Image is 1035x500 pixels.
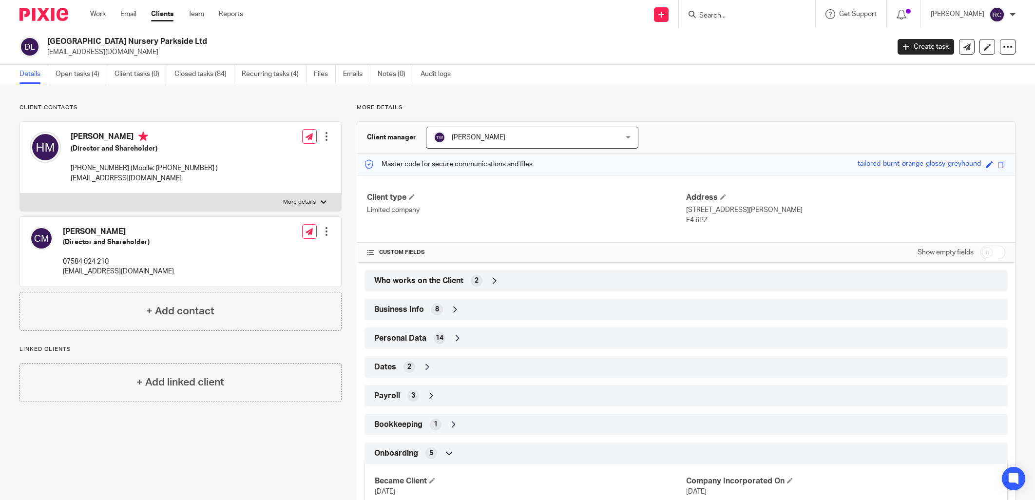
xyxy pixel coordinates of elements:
h4: Became Client [375,476,686,486]
img: svg%3E [989,7,1005,22]
p: [EMAIL_ADDRESS][DOMAIN_NAME] [71,173,218,183]
h4: + Add contact [146,304,214,319]
p: [STREET_ADDRESS][PERSON_NAME] [686,205,1005,215]
p: Client contacts [19,104,342,112]
p: 07584 024 210 [63,257,174,267]
p: Master code for secure communications and files [364,159,533,169]
span: Who works on the Client [374,276,463,286]
p: [PERSON_NAME] [931,9,984,19]
a: Create task [898,39,954,55]
a: Notes (0) [378,65,413,84]
span: Onboarding [374,448,418,459]
span: 5 [429,448,433,458]
span: [PERSON_NAME] [452,134,505,141]
a: Work [90,9,106,19]
h4: Client type [367,192,686,203]
a: Emails [343,65,370,84]
a: Open tasks (4) [56,65,107,84]
h4: CUSTOM FIELDS [367,249,686,256]
h4: [PERSON_NAME] [71,132,218,144]
a: Reports [219,9,243,19]
a: Email [120,9,136,19]
p: E4 6PZ [686,215,1005,225]
span: Get Support [839,11,877,18]
a: Clients [151,9,173,19]
span: 2 [475,276,479,286]
span: [DATE] [686,488,707,495]
p: More details [283,198,316,206]
a: Files [314,65,336,84]
h4: Company Incorporated On [686,476,997,486]
h4: [PERSON_NAME] [63,227,174,237]
span: Bookkeeping [374,420,422,430]
a: Closed tasks (84) [174,65,234,84]
a: Team [188,9,204,19]
p: More details [357,104,1016,112]
span: 8 [435,305,439,314]
span: Personal Data [374,333,426,344]
span: Business Info [374,305,424,315]
img: svg%3E [19,37,40,57]
img: svg%3E [30,227,53,250]
h4: + Add linked client [136,375,224,390]
i: Primary [138,132,148,141]
p: [PHONE_NUMBER] (Mobile: [PHONE_NUMBER] ) [71,163,218,173]
span: 1 [434,420,438,429]
span: 2 [407,362,411,372]
p: Limited company [367,205,686,215]
span: [DATE] [375,488,395,495]
span: Dates [374,362,396,372]
p: Linked clients [19,346,342,353]
img: Pixie [19,8,68,21]
label: Show empty fields [918,248,974,257]
a: Audit logs [421,65,458,84]
span: Payroll [374,391,400,401]
h5: (Director and Shareholder) [63,237,174,247]
div: tailored-burnt-orange-glossy-greyhound [858,159,981,170]
h5: (Director and Shareholder) [71,144,218,154]
img: svg%3E [30,132,61,163]
a: Details [19,65,48,84]
span: 14 [436,333,443,343]
p: [EMAIL_ADDRESS][DOMAIN_NAME] [63,267,174,276]
h2: [GEOGRAPHIC_DATA] Nursery Parkside Ltd [47,37,716,47]
input: Search [698,12,786,20]
span: 3 [411,391,415,401]
img: svg%3E [434,132,445,143]
a: Recurring tasks (4) [242,65,307,84]
h4: Address [686,192,1005,203]
h3: Client manager [367,133,416,142]
a: Client tasks (0) [115,65,167,84]
p: [EMAIL_ADDRESS][DOMAIN_NAME] [47,47,883,57]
